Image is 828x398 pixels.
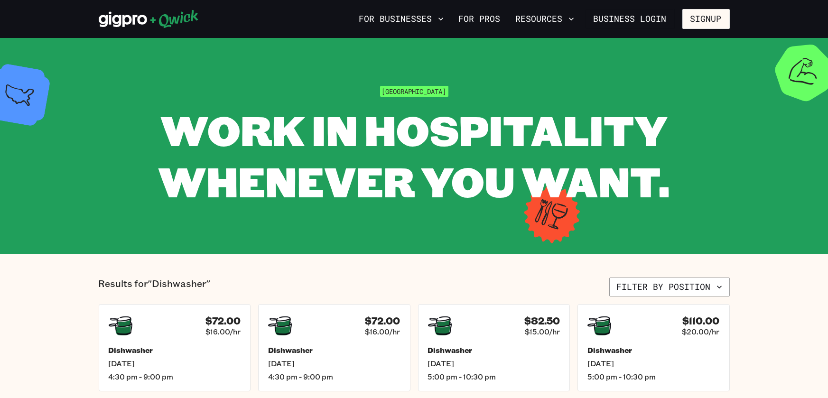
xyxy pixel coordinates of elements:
[99,278,211,296] p: Results for "Dishwasher"
[609,278,730,296] button: Filter by position
[587,372,720,381] span: 5:00 pm - 10:30 pm
[268,372,400,381] span: 4:30 pm - 9:00 pm
[525,327,560,336] span: $15.00/hr
[682,327,720,336] span: $20.00/hr
[428,372,560,381] span: 5:00 pm - 10:30 pm
[428,345,560,355] h5: Dishwasher
[455,11,504,27] a: For Pros
[355,11,447,27] button: For Businesses
[158,102,670,208] span: WORK IN HOSPITALITY WHENEVER YOU WANT.
[268,359,400,368] span: [DATE]
[512,11,578,27] button: Resources
[109,359,241,368] span: [DATE]
[418,304,570,391] a: $82.50$15.00/hrDishwasher[DATE]5:00 pm - 10:30 pm
[365,315,400,327] h4: $72.00
[109,345,241,355] h5: Dishwasher
[205,327,241,336] span: $16.00/hr
[205,315,241,327] h4: $72.00
[99,304,251,391] a: $72.00$16.00/hrDishwasher[DATE]4:30 pm - 9:00 pm
[109,372,241,381] span: 4:30 pm - 9:00 pm
[380,86,448,97] span: [GEOGRAPHIC_DATA]
[577,304,730,391] a: $110.00$20.00/hrDishwasher[DATE]5:00 pm - 10:30 pm
[428,359,560,368] span: [DATE]
[587,345,720,355] h5: Dishwasher
[268,345,400,355] h5: Dishwasher
[683,315,720,327] h4: $110.00
[524,315,560,327] h4: $82.50
[587,359,720,368] span: [DATE]
[586,9,675,29] a: Business Login
[365,327,400,336] span: $16.00/hr
[682,9,730,29] button: Signup
[258,304,410,391] a: $72.00$16.00/hrDishwasher[DATE]4:30 pm - 9:00 pm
